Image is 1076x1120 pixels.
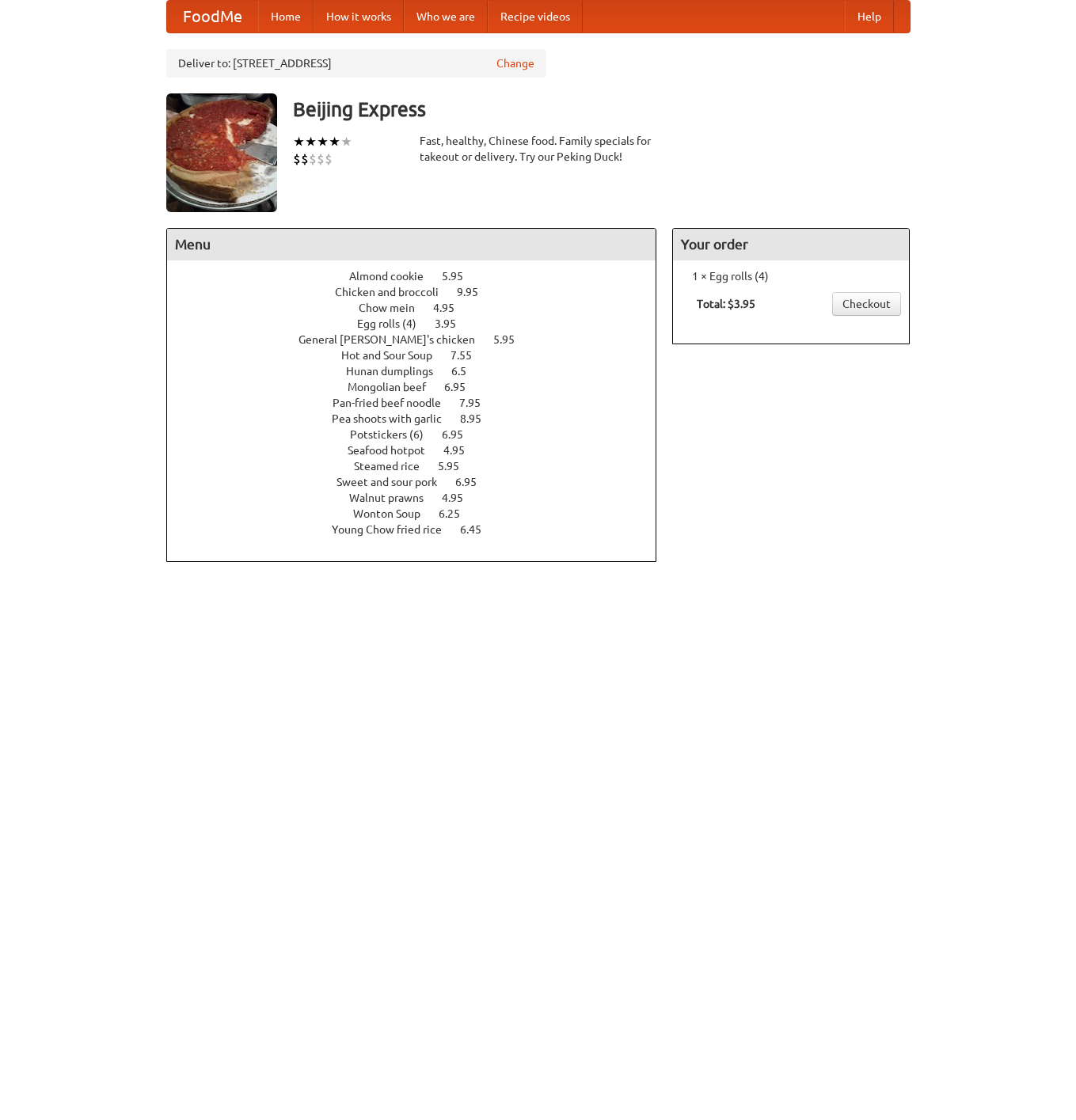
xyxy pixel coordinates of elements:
[353,507,436,520] span: Wonton Soup
[298,333,544,346] a: General [PERSON_NAME]'s chicken 5.95
[442,428,479,441] span: 6.95
[167,229,656,260] h4: Menu
[845,1,894,32] a: Help
[359,302,484,314] a: Chow mein 4.95
[348,444,441,457] span: Seafood hotpot
[258,1,314,32] a: Home
[350,428,439,441] span: Potstickers (6)
[332,412,458,425] span: Pea shoots with garlic
[444,381,481,393] span: 6.95
[293,150,301,168] li: $
[443,444,481,457] span: 4.95
[460,523,497,536] span: 6.45
[335,286,508,298] a: Chicken and broccoli 9.95
[433,302,470,314] span: 4.95
[346,365,449,378] span: Hunan dumplings
[336,476,453,488] span: Sweet and sour pork
[167,1,258,32] a: FoodMe
[293,133,305,150] li: ★
[442,270,479,283] span: 5.95
[404,1,488,32] a: Who we are
[354,460,489,473] a: Steamed rice 5.95
[166,93,277,212] img: angular.jpg
[309,150,317,168] li: $
[357,317,432,330] span: Egg rolls (4)
[439,507,476,520] span: 6.25
[832,292,901,316] a: Checkout
[332,523,458,536] span: Young Chow fried rice
[451,349,488,362] span: 7.55
[354,460,435,473] span: Steamed rice
[333,397,457,409] span: Pan-fried beef noodle
[349,270,492,283] a: Almond cookie 5.95
[359,302,431,314] span: Chow mein
[293,93,911,125] h3: Beijing Express
[420,133,657,165] div: Fast, healthy, Chinese food. Family specials for takeout or delivery. Try our Peking Duck!
[493,333,530,346] span: 5.95
[325,150,333,168] li: $
[681,268,901,284] li: 1 × Egg rolls (4)
[317,150,325,168] li: $
[317,133,329,150] li: ★
[341,349,448,362] span: Hot and Sour Soup
[349,492,492,504] a: Walnut prawns 4.95
[348,381,495,393] a: Mongolian beef 6.95
[332,412,511,425] a: Pea shoots with garlic 8.95
[353,507,489,520] a: Wonton Soup 6.25
[348,381,442,393] span: Mongolian beef
[357,317,485,330] a: Egg rolls (4) 3.95
[460,412,497,425] span: 8.95
[166,49,546,78] div: Deliver to: [STREET_ADDRESS]
[349,270,439,283] span: Almond cookie
[314,1,404,32] a: How it works
[301,150,309,168] li: $
[336,476,506,488] a: Sweet and sour pork 6.95
[697,298,755,310] b: Total: $3.95
[438,460,475,473] span: 5.95
[349,492,439,504] span: Walnut prawns
[350,428,492,441] a: Potstickers (6) 6.95
[340,133,352,150] li: ★
[335,286,454,298] span: Chicken and broccoli
[305,133,317,150] li: ★
[451,365,482,378] span: 6.5
[442,492,479,504] span: 4.95
[332,523,511,536] a: Young Chow fried rice 6.45
[488,1,583,32] a: Recipe videos
[298,333,491,346] span: General [PERSON_NAME]'s chicken
[346,365,496,378] a: Hunan dumplings 6.5
[348,444,494,457] a: Seafood hotpot 4.95
[329,133,340,150] li: ★
[435,317,472,330] span: 3.95
[459,397,496,409] span: 7.95
[341,349,501,362] a: Hot and Sour Soup 7.55
[455,476,492,488] span: 6.95
[457,286,494,298] span: 9.95
[673,229,909,260] h4: Your order
[333,397,510,409] a: Pan-fried beef noodle 7.95
[496,55,534,71] a: Change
